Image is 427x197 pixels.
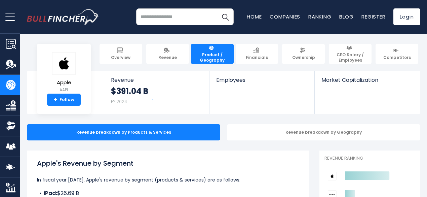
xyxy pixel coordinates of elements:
button: Search [217,8,234,25]
p: In fiscal year [DATE], Apple's revenue by segment (products & services) are as follows: [37,176,299,184]
span: Revenue [111,77,203,83]
a: Revenue $391.04 B FY 2024 [104,71,209,114]
span: Apple [52,80,76,86]
span: CEO Salary / Employees [332,52,368,63]
span: Financials [246,55,268,60]
a: Revenue [146,44,189,64]
small: AAPL [52,87,76,93]
a: Competitors [376,44,418,64]
strong: $391.04 B [111,86,148,96]
span: Market Capitalization [321,77,413,83]
img: bullfincher logo [27,9,99,25]
b: iPad: [44,189,57,197]
a: Product / Geography [191,44,234,64]
a: Companies [270,13,300,20]
a: Ranking [308,13,331,20]
a: Ownership [282,44,325,64]
a: Blog [339,13,353,20]
span: Ownership [292,55,315,60]
small: FY 2024 [111,99,127,104]
a: Financials [236,44,278,64]
h1: Apple's Revenue by Segment [37,158,299,168]
a: +Follow [47,94,81,106]
a: Home [247,13,262,20]
a: Employees [209,71,314,95]
span: Revenue [158,55,177,60]
img: Ownership [6,121,16,131]
a: Go to homepage [27,9,99,25]
a: Apple AAPL [52,52,76,94]
a: Overview [100,44,142,64]
span: Product / Geography [194,52,231,63]
p: Revenue Ranking [324,156,415,161]
a: Register [361,13,385,20]
img: Apple competitors logo [328,172,337,180]
a: CEO Salary / Employees [329,44,372,64]
span: Competitors [383,55,411,60]
a: Login [393,8,420,25]
div: Revenue breakdown by Geography [227,124,420,140]
a: Market Capitalization [315,71,420,95]
div: Revenue breakdown by Products & Services [27,124,220,140]
strong: + [54,97,57,103]
span: Overview [111,55,130,60]
span: Employees [216,77,307,83]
